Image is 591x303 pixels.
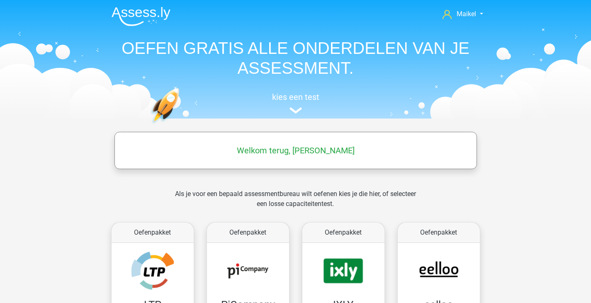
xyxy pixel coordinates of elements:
[439,9,486,19] a: Maikel
[105,92,486,102] h5: kies een test
[105,38,486,78] h1: OEFEN GRATIS ALLE ONDERDELEN VAN JE ASSESSMENT.
[119,145,473,155] h5: Welkom terug, [PERSON_NAME]
[112,7,170,26] img: Assessly
[151,88,212,163] img: oefenen
[457,10,476,18] span: Maikel
[168,189,423,219] div: Als je voor een bepaald assessmentbureau wilt oefenen kies je die hier, of selecteer een losse ca...
[105,92,486,114] a: kies een test
[289,107,302,114] img: assessment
